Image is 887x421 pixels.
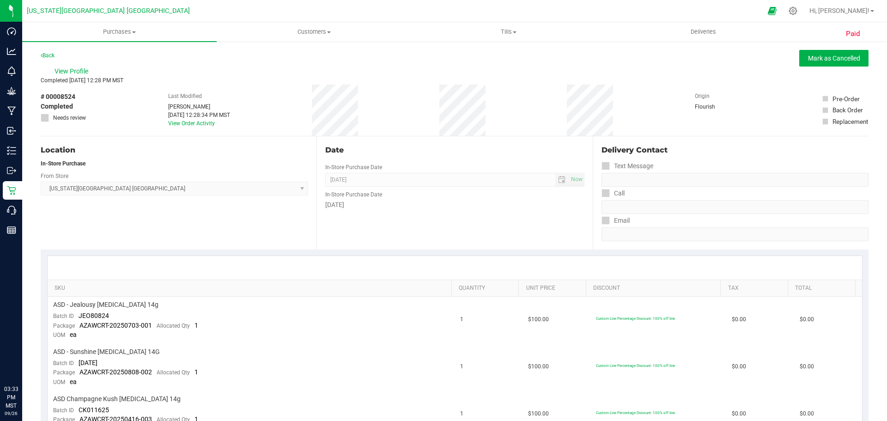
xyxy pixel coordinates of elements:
inline-svg: Reports [7,226,16,235]
iframe: Resource center [9,347,37,375]
a: Back [41,52,55,59]
inline-svg: Dashboard [7,27,16,36]
label: In-Store Purchase Date [325,190,382,199]
span: ASD Champagne Kush [MEDICAL_DATA] 14g [53,395,181,403]
span: Custom Line Percentage Discount: 100% off line [596,363,675,368]
span: ea [70,378,77,385]
span: Mark as Cancelled [808,55,860,62]
span: [DATE] [79,359,97,366]
span: Purchases [22,28,217,36]
span: Completed [41,102,73,111]
span: $0.00 [732,409,746,418]
span: 1 [194,322,198,329]
span: $0.00 [800,409,814,418]
span: Customers [217,28,411,36]
inline-svg: Analytics [7,47,16,56]
label: Last Modified [168,92,202,100]
a: Deliveries [606,22,801,42]
inline-svg: Monitoring [7,67,16,76]
button: Mark as Cancelled [799,50,869,67]
input: Format: (999) 999-9999 [601,200,869,214]
span: Hi, [PERSON_NAME]! [809,7,869,14]
span: Allocated Qty [157,323,190,329]
inline-svg: Inbound [7,126,16,135]
inline-svg: Manufacturing [7,106,16,116]
span: ASD - Sunshine [MEDICAL_DATA] 14G [53,348,160,356]
div: Date [325,145,584,156]
span: $0.00 [800,315,814,324]
span: ASD - Jealousy [MEDICAL_DATA] 14g [53,300,158,309]
span: ea [70,331,77,338]
span: AZAWCRT-20250808-002 [79,368,152,376]
span: [US_STATE][GEOGRAPHIC_DATA] [GEOGRAPHIC_DATA] [27,7,190,15]
div: [DATE] [325,200,584,210]
div: Location [41,145,308,156]
a: Customers [217,22,411,42]
div: Back Order [832,105,863,115]
inline-svg: Retail [7,186,16,195]
label: Call [601,187,625,200]
div: Flourish [695,103,741,111]
span: Custom Line Percentage Discount: 100% off line [596,316,675,321]
span: Batch ID [53,313,74,319]
span: 1 [460,362,463,371]
span: Needs review [53,114,86,122]
a: Purchases [22,22,217,42]
label: Text Message [601,159,653,173]
span: Batch ID [53,407,74,414]
span: Paid [846,29,860,39]
span: Deliveries [678,28,729,36]
span: $0.00 [732,315,746,324]
span: 1 [460,315,463,324]
inline-svg: Grow [7,86,16,96]
span: View Profile [55,67,91,76]
span: Batch ID [53,360,74,366]
div: [PERSON_NAME] [168,103,230,111]
span: CK011625 [79,406,109,414]
input: Format: (999) 999-9999 [601,173,869,187]
a: SKU [55,285,448,292]
a: Tax [728,285,784,292]
span: $0.00 [800,362,814,371]
span: Open Ecommerce Menu [762,2,783,20]
inline-svg: Outbound [7,166,16,175]
span: 1 [194,368,198,376]
span: Package [53,323,75,329]
div: Delivery Contact [601,145,869,156]
span: Package [53,369,75,376]
span: JEO80824 [79,312,109,319]
a: Total [795,285,851,292]
label: Origin [695,92,710,100]
span: Custom Line Percentage Discount: 100% off line [596,410,675,415]
span: # 00008524 [41,92,75,102]
a: Unit Price [526,285,583,292]
p: 09/26 [4,410,18,417]
strong: In-Store Purchase [41,160,85,167]
div: Manage settings [787,6,799,15]
span: 1 [460,409,463,418]
span: $0.00 [732,362,746,371]
span: AZAWCRT-20250703-001 [79,322,152,329]
span: $100.00 [528,362,549,371]
label: From Store [41,172,68,180]
span: $100.00 [528,315,549,324]
span: UOM [53,379,65,385]
div: [DATE] 12:28:34 PM MST [168,111,230,119]
span: Allocated Qty [157,369,190,376]
a: View Order Activity [168,120,215,127]
a: Discount [593,285,717,292]
p: 03:33 PM MST [4,385,18,410]
inline-svg: Inventory [7,146,16,155]
span: Tills [412,28,605,36]
inline-svg: Call Center [7,206,16,215]
div: Replacement [832,117,868,126]
span: UOM [53,332,65,338]
a: Quantity [459,285,515,292]
span: Completed [DATE] 12:28 PM MST [41,77,123,84]
a: Tills [411,22,606,42]
div: Pre-Order [832,94,860,104]
span: $100.00 [528,409,549,418]
label: Email [601,214,630,227]
label: In-Store Purchase Date [325,163,382,171]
